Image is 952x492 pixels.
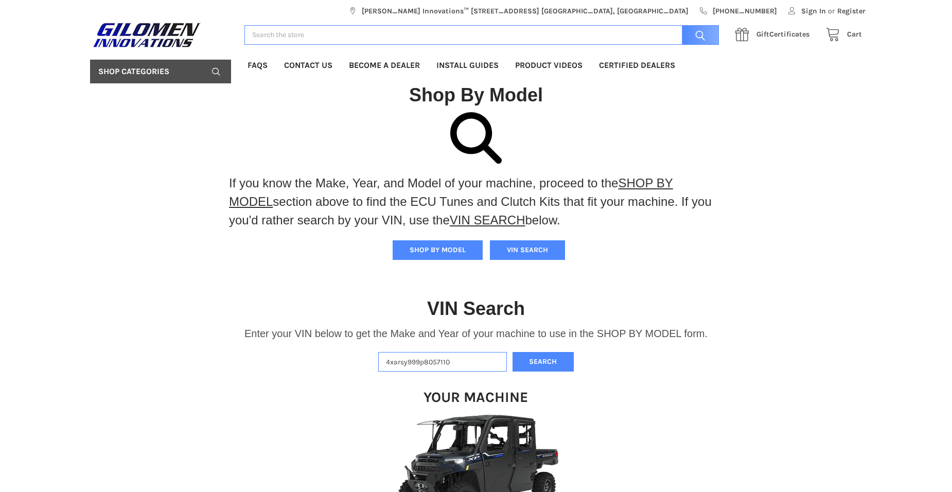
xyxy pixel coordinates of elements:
a: Product Videos [507,54,591,77]
a: Shop Categories [90,60,231,83]
span: Certificates [756,30,809,39]
a: Install Guides [428,54,507,77]
h1: Your Machine [424,388,528,406]
a: Contact Us [276,54,341,77]
p: If you know the Make, Year, and Model of your machine, proceed to the section above to find the E... [229,174,723,230]
a: Cart [820,28,862,41]
p: Enter your VIN below to get the Make and Year of your machine to use in the SHOP BY MODEL form. [244,326,708,341]
button: Search [513,352,574,372]
a: SHOP BY MODEL [229,176,673,208]
span: [PERSON_NAME] Innovations™ [STREET_ADDRESS] [GEOGRAPHIC_DATA], [GEOGRAPHIC_DATA] [362,6,689,16]
h1: VIN Search [427,297,525,320]
a: GiftCertificates [730,28,820,41]
input: Enter VIN of your machine [378,352,507,372]
span: [PHONE_NUMBER] [713,6,777,16]
input: Search [677,25,719,45]
span: Sign In [801,6,826,16]
a: Become a Dealer [341,54,428,77]
a: FAQs [239,54,276,77]
a: Certified Dealers [591,54,683,77]
a: GILOMEN INNOVATIONS [90,22,234,48]
button: VIN SEARCH [490,240,565,260]
button: SHOP BY MODEL [393,240,483,260]
span: Cart [847,30,862,39]
img: GILOMEN INNOVATIONS [90,22,203,48]
input: Search the store [244,25,719,45]
h1: Shop By Model [90,83,862,107]
a: VIN SEARCH [450,213,525,227]
span: Gift [756,30,769,39]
